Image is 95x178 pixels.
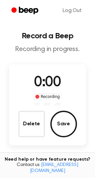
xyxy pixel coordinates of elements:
[5,32,90,40] h1: Record a Beep
[34,93,61,100] div: Recording
[50,111,77,137] button: Save Audio Record
[7,4,44,17] a: Beep
[4,162,91,174] span: Contact us
[34,76,61,90] span: 0:00
[56,3,88,19] a: Log Out
[30,163,78,173] a: [EMAIL_ADDRESS][DOMAIN_NAME]
[5,45,90,54] p: Recording in progress.
[18,111,45,137] button: Delete Audio Record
